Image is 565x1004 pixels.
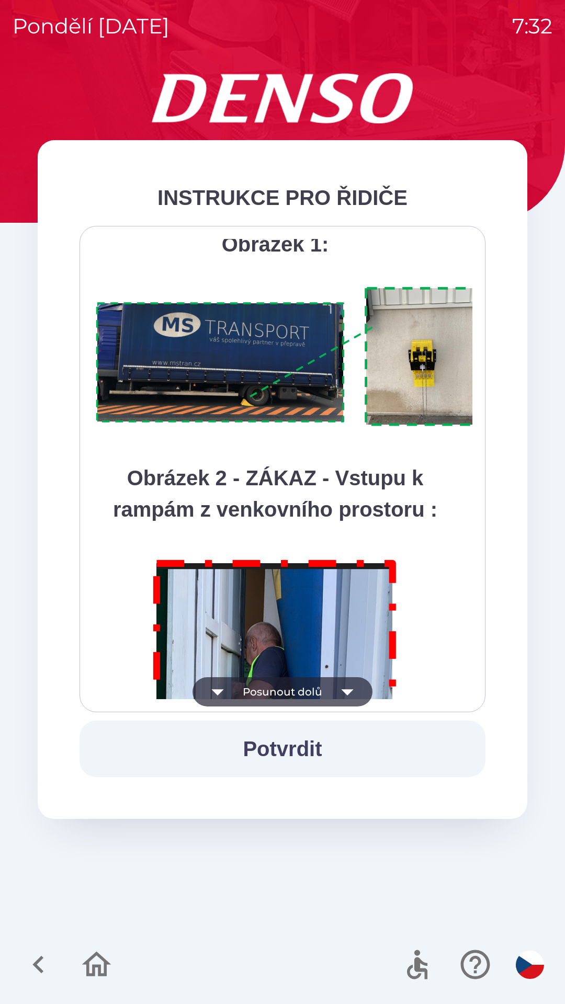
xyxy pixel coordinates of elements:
[222,233,329,256] strong: Obrázek 1:
[516,951,544,979] img: cs flag
[141,546,409,930] img: M8MNayrTL6gAAAABJRU5ErkJggg==
[512,10,552,42] p: 7:32
[80,182,485,213] div: INSTRUKCE PRO ŘIDIČE
[93,281,499,433] img: A1ym8hFSA0ukAAAAAElFTkSuQmCC
[38,73,527,123] img: Logo
[193,677,372,706] button: Posunout dolů
[80,721,485,777] button: Potvrdit
[113,466,437,521] strong: Obrázek 2 - ZÁKAZ - Vstupu k rampám z venkovního prostoru :
[13,10,169,42] p: pondělí [DATE]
